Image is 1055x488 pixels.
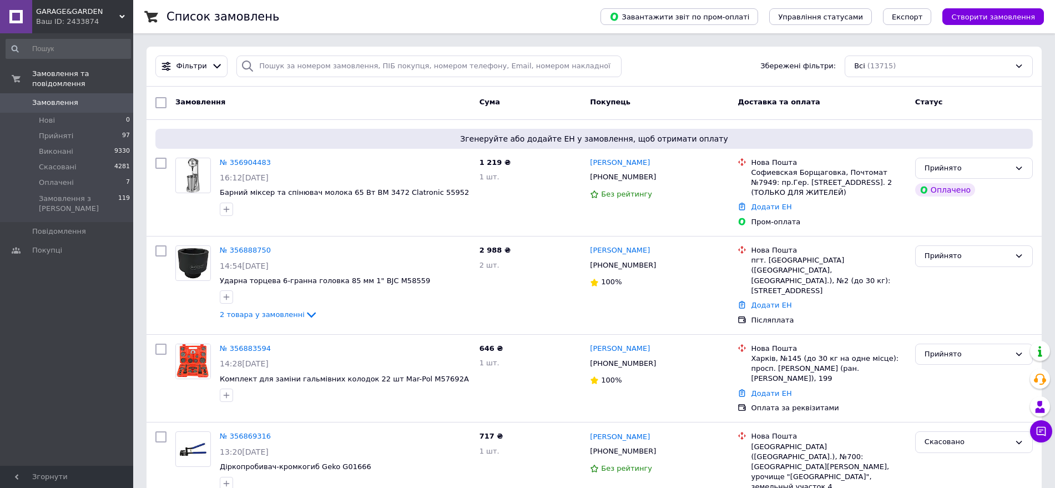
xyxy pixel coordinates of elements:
[39,115,55,125] span: Нові
[39,162,77,172] span: Скасовані
[915,98,943,106] span: Статус
[942,8,1044,25] button: Створити замовлення
[601,278,622,286] span: 100%
[39,194,118,214] span: Замовлення з [PERSON_NAME]
[951,13,1035,21] span: Створити замовлення
[36,7,119,17] span: GARAGE&GARDEN
[176,344,210,379] img: Фото товару
[931,12,1044,21] a: Створити замовлення
[925,436,1010,448] div: Скасовано
[118,194,130,214] span: 119
[751,315,906,325] div: Післяплата
[854,61,865,72] span: Всі
[751,245,906,255] div: Нова Пошта
[590,344,650,354] a: [PERSON_NAME]
[220,158,271,167] a: № 356904483
[6,39,131,59] input: Пошук
[220,310,318,319] a: 2 товара у замовленні
[751,403,906,413] div: Оплата за реквізитами
[220,447,269,456] span: 13:20[DATE]
[39,178,74,188] span: Оплачені
[601,464,652,472] span: Без рейтингу
[479,344,503,353] span: 646 ₴
[590,432,650,442] a: [PERSON_NAME]
[220,432,271,440] a: № 356869316
[751,354,906,384] div: Харків, №145 (до 30 кг на одне місце): просп. [PERSON_NAME] (ран. [PERSON_NAME]), 199
[220,246,271,254] a: № 356888750
[39,131,73,141] span: Прийняті
[590,447,656,455] span: [PHONE_NUMBER]
[751,389,791,398] a: Додати ЕН
[751,255,906,296] div: пгт. [GEOGRAPHIC_DATA] ([GEOGRAPHIC_DATA], [GEOGRAPHIC_DATA].), №2 (до 30 кг): [STREET_ADDRESS]
[925,349,1010,360] div: Прийнято
[778,13,863,21] span: Управління статусами
[220,188,469,197] a: Барний міксер та спінювач молока 65 Вт BM 3472 Clatronic 55952
[760,61,836,72] span: Збережені фільтри:
[867,62,896,70] span: (13715)
[220,310,305,319] span: 2 товара у замовленні
[751,217,906,227] div: Пром-оплата
[751,431,906,441] div: Нова Пошта
[751,344,906,354] div: Нова Пошта
[114,162,130,172] span: 4281
[126,178,130,188] span: 7
[220,276,430,285] a: Ударна торцева 6-гранна головка 85 мм 1" BJC M58559
[769,8,872,25] button: Управління статусами
[479,98,500,106] span: Cума
[925,250,1010,262] div: Прийнято
[479,246,511,254] span: 2 988 ₴
[166,10,279,23] h1: Список замовлень
[590,158,650,168] a: [PERSON_NAME]
[479,359,499,367] span: 1 шт.
[479,447,499,455] span: 1 шт.
[39,147,73,157] span: Виконані
[220,173,269,182] span: 16:12[DATE]
[176,246,210,280] img: Фото товару
[220,344,271,353] a: № 356883594
[32,98,78,108] span: Замовлення
[925,163,1010,174] div: Прийнято
[601,190,652,198] span: Без рейтингу
[122,131,130,141] span: 97
[176,436,210,462] img: Фото товару
[751,168,906,198] div: Софиевская Борщаговка, Почтомат №7949: пр.Гер. [STREET_ADDRESS]. 2 (ТОЛЬКО ДЛЯ ЖИТЕЛЕЙ)
[175,98,225,106] span: Замовлення
[479,261,499,269] span: 2 шт.
[175,344,211,379] a: Фото товару
[590,261,656,269] span: [PHONE_NUMBER]
[175,431,211,467] a: Фото товару
[32,227,86,237] span: Повідомлення
[751,203,791,211] a: Додати ЕН
[738,98,820,106] span: Доставка та оплата
[892,13,923,21] span: Експорт
[220,375,469,383] span: Комплект для заміни гальмівних колодок 22 шт Mar-Pol M57692А
[883,8,932,25] button: Експорт
[114,147,130,157] span: 9330
[160,133,1028,144] span: Згенеруйте або додайте ЕН у замовлення, щоб отримати оплату
[36,17,133,27] div: Ваш ID: 2433874
[751,301,791,309] a: Додати ЕН
[590,173,656,181] span: [PHONE_NUMBER]
[126,115,130,125] span: 0
[590,98,630,106] span: Покупець
[590,245,650,256] a: [PERSON_NAME]
[601,376,622,384] span: 100%
[751,158,906,168] div: Нова Пошта
[609,12,749,22] span: Завантажити звіт по пром-оплаті
[175,158,211,193] a: Фото товару
[236,56,622,77] input: Пошук за номером замовлення, ПІБ покупця, номером телефону, Email, номером накладної
[186,158,200,193] img: Фото товару
[479,173,499,181] span: 1 шт.
[32,245,62,255] span: Покупці
[175,245,211,281] a: Фото товару
[600,8,758,25] button: Завантажити звіт по пром-оплаті
[220,462,371,471] a: Діркопробивач-кромкогиб Geko G01666
[479,432,503,440] span: 717 ₴
[1030,420,1052,442] button: Чат з покупцем
[479,158,511,167] span: 1 219 ₴
[32,69,133,89] span: Замовлення та повідомлення
[590,359,656,368] span: [PHONE_NUMBER]
[915,183,975,197] div: Оплачено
